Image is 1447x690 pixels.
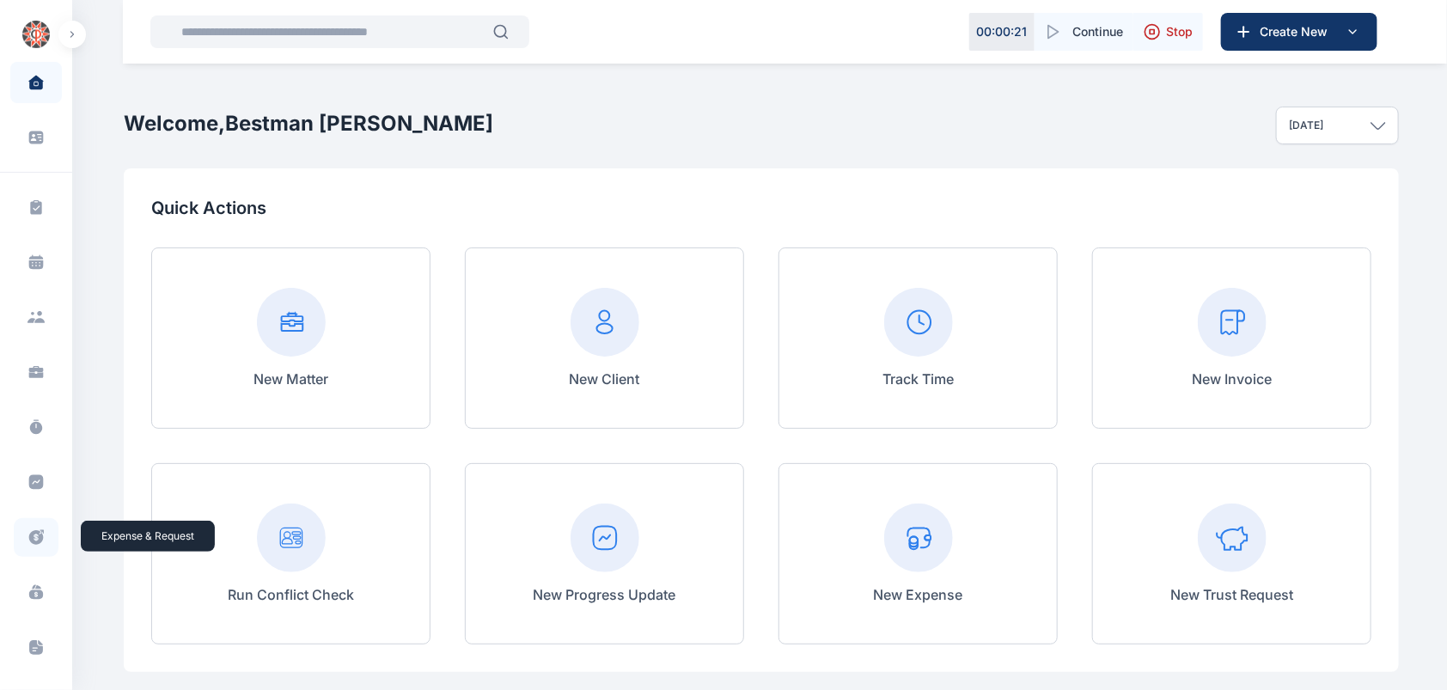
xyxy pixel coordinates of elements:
p: 00 : 00 : 21 [977,23,1028,40]
button: Create New [1221,13,1377,51]
p: Quick Actions [151,196,1371,220]
span: Stop [1166,23,1193,40]
button: Continue [1035,13,1133,51]
h2: Welcome, Bestman [PERSON_NAME] [124,110,493,137]
p: New Client [570,369,640,389]
p: New Expense [874,584,963,605]
p: Track Time [882,369,954,389]
p: New Invoice [1192,369,1272,389]
button: Stop [1133,13,1203,51]
p: New Progress Update [534,584,676,605]
span: Continue [1072,23,1123,40]
p: [DATE] [1289,119,1323,132]
p: New Matter [253,369,328,389]
p: Run Conflict Check [228,584,354,605]
p: New Trust Request [1170,584,1293,605]
span: Create New [1253,23,1342,40]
